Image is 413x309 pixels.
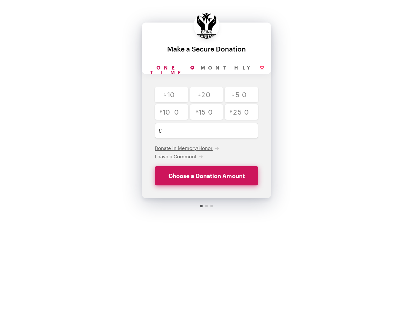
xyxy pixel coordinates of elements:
[155,153,203,160] button: Leave a Comment
[148,45,265,52] div: Make a Secure Donation
[155,145,213,151] span: Donate in Memory/Honor
[155,166,258,185] button: Choose a Donation Amount
[155,145,219,151] button: Donate in Memory/Honor
[155,154,196,159] span: Leave a Comment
